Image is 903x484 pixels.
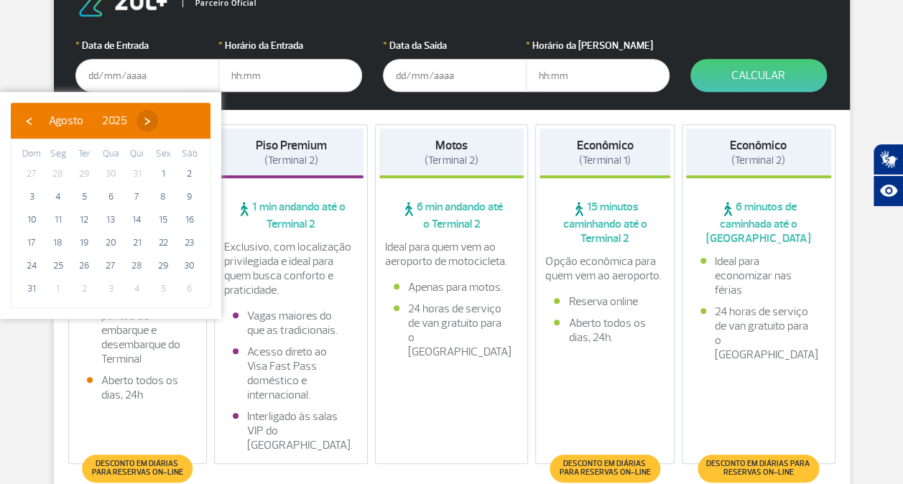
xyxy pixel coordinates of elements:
[730,138,787,153] strong: Econômico
[19,146,45,162] th: weekday
[700,304,817,362] li: 24 horas de serviço de van gratuito para o [GEOGRAPHIC_DATA]
[99,162,122,185] span: 30
[705,460,812,477] span: Desconto em diárias para reservas on-line
[731,154,785,167] span: (Terminal 2)
[124,146,150,162] th: weekday
[73,254,96,277] span: 26
[40,110,93,131] button: Agosto
[75,59,219,92] input: dd/mm/aaaa
[20,208,43,231] span: 10
[20,162,43,185] span: 27
[150,146,177,162] th: weekday
[73,208,96,231] span: 12
[47,185,70,208] span: 4
[75,38,219,53] label: Data de Entrada
[383,38,527,53] label: Data da Saída
[73,277,96,300] span: 2
[18,110,40,131] button: ‹
[233,409,349,452] li: Interligado às salas VIP do [GEOGRAPHIC_DATA].
[73,231,96,254] span: 19
[47,208,70,231] span: 11
[99,254,122,277] span: 27
[126,277,149,300] span: 4
[126,254,149,277] span: 28
[126,185,149,208] span: 7
[686,200,831,246] span: 6 minutos de caminhada até o [GEOGRAPHIC_DATA]
[557,460,652,477] span: Desconto em diárias para reservas on-line
[47,254,70,277] span: 25
[20,277,43,300] span: 31
[47,277,70,300] span: 1
[136,110,158,131] button: ›
[87,373,189,402] li: Aberto todos os dias, 24h
[47,162,70,185] span: 28
[394,280,510,294] li: Apenas para motos.
[255,138,326,153] strong: Piso Premium
[178,254,201,277] span: 30
[99,185,122,208] span: 6
[99,277,122,300] span: 3
[178,162,201,185] span: 2
[49,113,83,128] span: Agosto
[178,277,201,300] span: 6
[526,59,670,92] input: hh:mm
[18,111,158,126] bs-datepicker-navigation-view: ​ ​ ​
[233,345,349,402] li: Acesso direto ao Visa Fast Pass doméstico e internacional.
[178,231,201,254] span: 23
[690,59,827,92] button: Calcular
[99,231,122,254] span: 20
[554,316,656,345] li: Aberto todos os dias, 24h.
[126,208,149,231] span: 14
[176,146,203,162] th: weekday
[526,38,670,53] label: Horário da [PERSON_NAME]
[218,38,362,53] label: Horário da Entrada
[152,277,175,300] span: 5
[90,460,185,477] span: Desconto em diárias para reservas on-line
[425,154,478,167] span: (Terminal 2)
[379,200,524,231] span: 6 min andando até o Terminal 2
[383,59,527,92] input: dd/mm/aaaa
[152,185,175,208] span: 8
[20,231,43,254] span: 17
[152,162,175,185] span: 1
[218,200,363,231] span: 1 min andando até o Terminal 2
[20,185,43,208] span: 3
[87,294,189,366] li: Fácil acesso aos pontos de embarque e desembarque do Terminal
[577,138,634,153] strong: Econômico
[178,185,201,208] span: 9
[126,231,149,254] span: 21
[264,154,318,167] span: (Terminal 2)
[152,254,175,277] span: 29
[152,208,175,231] span: 15
[873,175,903,207] button: Abrir recursos assistivos.
[73,162,96,185] span: 29
[45,146,72,162] th: weekday
[152,231,175,254] span: 22
[224,240,358,297] p: Exclusivo, com localização privilegiada e ideal para quem busca conforto e praticidade.
[873,144,903,207] div: Plugin de acessibilidade da Hand Talk.
[394,302,510,359] li: 24 horas de serviço de van gratuito para o [GEOGRAPHIC_DATA]
[218,59,362,92] input: hh:mm
[233,309,349,338] li: Vagas maiores do que as tradicionais.
[126,162,149,185] span: 31
[99,208,122,231] span: 13
[73,185,96,208] span: 5
[545,254,664,283] p: Opção econômica para quem vem ao aeroporto.
[700,254,817,297] li: Ideal para economizar nas férias
[47,231,70,254] span: 18
[540,200,670,246] span: 15 minutos caminhando até o Terminal 2
[102,113,127,128] span: 2025
[435,138,468,153] strong: Motos
[385,240,519,269] p: Ideal para quem vem ao aeroporto de motocicleta.
[873,144,903,175] button: Abrir tradutor de língua de sinais.
[98,146,124,162] th: weekday
[93,110,136,131] button: 2025
[579,154,631,167] span: (Terminal 1)
[554,294,656,309] li: Reserva online
[71,146,98,162] th: weekday
[178,208,201,231] span: 16
[20,254,43,277] span: 24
